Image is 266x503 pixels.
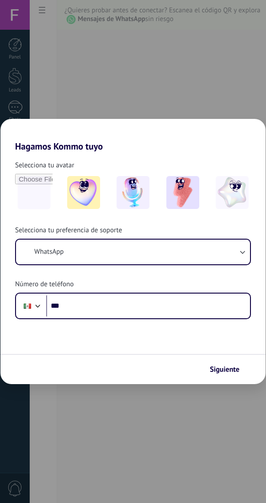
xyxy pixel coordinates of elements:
[34,247,64,257] span: WhatsApp
[166,176,199,209] img: -3.jpeg
[0,119,266,152] h2: Hagamos Kommo tuyo
[206,362,252,377] button: Siguiente
[67,176,100,209] img: -1.jpeg
[15,226,122,235] span: Selecciona tu preferencia de soporte
[210,366,239,373] span: Siguiente
[16,240,250,264] button: WhatsApp
[19,296,36,316] div: Mexico: + 52
[216,176,249,209] img: -4.jpeg
[117,176,149,209] img: -2.jpeg
[15,280,74,289] span: Número de teléfono
[15,161,74,170] span: Selecciona tu avatar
